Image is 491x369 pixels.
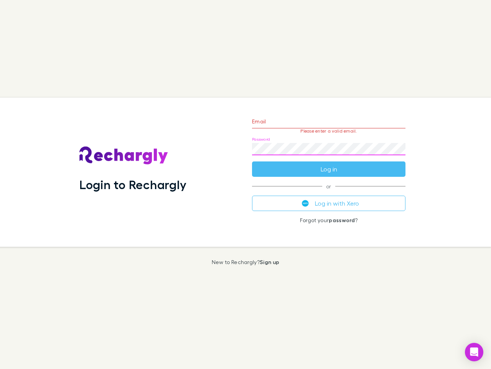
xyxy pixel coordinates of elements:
[252,128,405,134] p: Please enter a valid email.
[302,200,309,207] img: Xero's logo
[329,217,355,223] a: password
[79,146,168,165] img: Rechargly's Logo
[212,259,280,265] p: New to Rechargly?
[252,217,405,223] p: Forgot your ?
[252,136,270,142] label: Password
[79,177,186,192] h1: Login to Rechargly
[465,343,483,361] div: Open Intercom Messenger
[260,259,279,265] a: Sign up
[252,196,405,211] button: Log in with Xero
[252,161,405,177] button: Log in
